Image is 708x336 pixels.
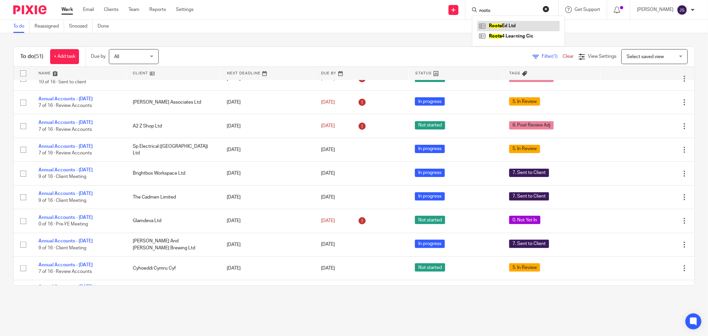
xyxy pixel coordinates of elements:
span: Select saved view [627,54,664,59]
input: Search [479,8,538,14]
span: [DATE] [321,100,335,105]
td: [PERSON_NAME] And [PERSON_NAME] Brewing Ltd [126,233,220,256]
a: Done [98,20,114,33]
td: A2 Z Shop Ltd [126,114,220,138]
td: [DATE] [220,91,314,114]
a: Annual Accounts - [DATE] [39,263,93,267]
a: Annual Accounts - [DATE] [39,168,93,172]
a: Annual Accounts - [DATE] [39,144,93,149]
span: All [114,54,119,59]
span: 7 of 16 · Review Accounts [39,127,92,132]
a: Annual Accounts - [DATE] [39,285,93,289]
span: 7. Sent to Client [509,169,549,177]
td: [DATE] [220,185,314,209]
span: View Settings [588,54,616,59]
span: Not started [415,121,445,129]
p: [PERSON_NAME] [637,6,673,13]
td: [PERSON_NAME] Associates Ltd [126,91,220,114]
span: 9 of 16 · Client Meeting [39,175,86,179]
h1: To do [20,53,43,60]
span: 10 of 16 · Sent to client [39,80,86,84]
span: 6. Post Review Adj [509,121,554,129]
span: 7. Sent to Client [509,240,549,248]
a: Annual Accounts - [DATE] [39,120,93,125]
span: 5. In Review [509,97,540,106]
td: [DATE] [220,138,314,161]
span: (51) [34,54,43,59]
td: The Cadmen Limited [126,185,220,209]
a: Team [128,6,139,13]
td: [DATE] [220,162,314,185]
a: Reassigned [35,20,64,33]
a: Annual Accounts - [DATE] [39,97,93,101]
span: 0. Not Yet In [509,216,540,224]
td: [DATE] [220,280,314,307]
span: [DATE] [321,242,335,247]
span: Filter [542,54,563,59]
a: Snoozed [69,20,93,33]
td: Blue [PERSON_NAME] Software Ltd [126,280,220,307]
button: Clear [543,6,549,12]
span: In progress [415,192,445,201]
span: 7 of 16 · Review Accounts [39,269,92,274]
span: [DATE] [321,195,335,200]
p: Due by [91,53,106,60]
span: 7. Sent to Client [509,192,549,201]
a: To do [13,20,30,33]
span: 9 of 16 · Client Meeting [39,246,86,250]
a: Annual Accounts - [DATE] [39,239,93,243]
span: Tags [509,71,520,75]
span: Not started [415,263,445,272]
img: svg%3E [677,5,687,15]
span: [DATE] [321,76,335,81]
span: [DATE] [321,171,335,176]
span: In progress [415,97,445,106]
td: [DATE] [220,256,314,280]
span: Get Support [575,7,600,12]
span: [DATE] [321,124,335,128]
span: 5. In Review [509,145,540,153]
span: 5. In Review [509,263,540,272]
span: 0 of 16 · Pre-YE Meeting [39,222,88,226]
span: In progress [415,169,445,177]
a: + Add task [50,49,79,64]
td: [DATE] [220,114,314,138]
a: Annual Accounts - [DATE] [39,191,93,196]
a: Work [61,6,73,13]
a: Settings [176,6,194,13]
span: 9 of 16 · Client Meeting [39,198,86,203]
span: Not started [415,216,445,224]
td: Brightbox Workspace Ltd [126,162,220,185]
a: Reports [149,6,166,13]
td: Glamdeva Ltd [126,209,220,233]
span: 7 of 16 · Review Accounts [39,151,92,155]
td: Sp Electrical ([GEOGRAPHIC_DATA]) Ltd [126,138,220,161]
span: [DATE] [321,266,335,271]
a: Email [83,6,94,13]
span: 7 of 16 · Review Accounts [39,103,92,108]
span: (1) [552,54,558,59]
span: In progress [415,145,445,153]
a: Annual Accounts - [DATE] [39,215,93,220]
img: Pixie [13,5,46,14]
span: [DATE] [321,147,335,152]
span: In progress [415,240,445,248]
td: Cyhoeddi Cymru Cyf [126,256,220,280]
td: [DATE] [220,233,314,256]
span: [DATE] [321,218,335,223]
a: Clear [563,54,574,59]
td: [DATE] [220,209,314,233]
a: Clients [104,6,118,13]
